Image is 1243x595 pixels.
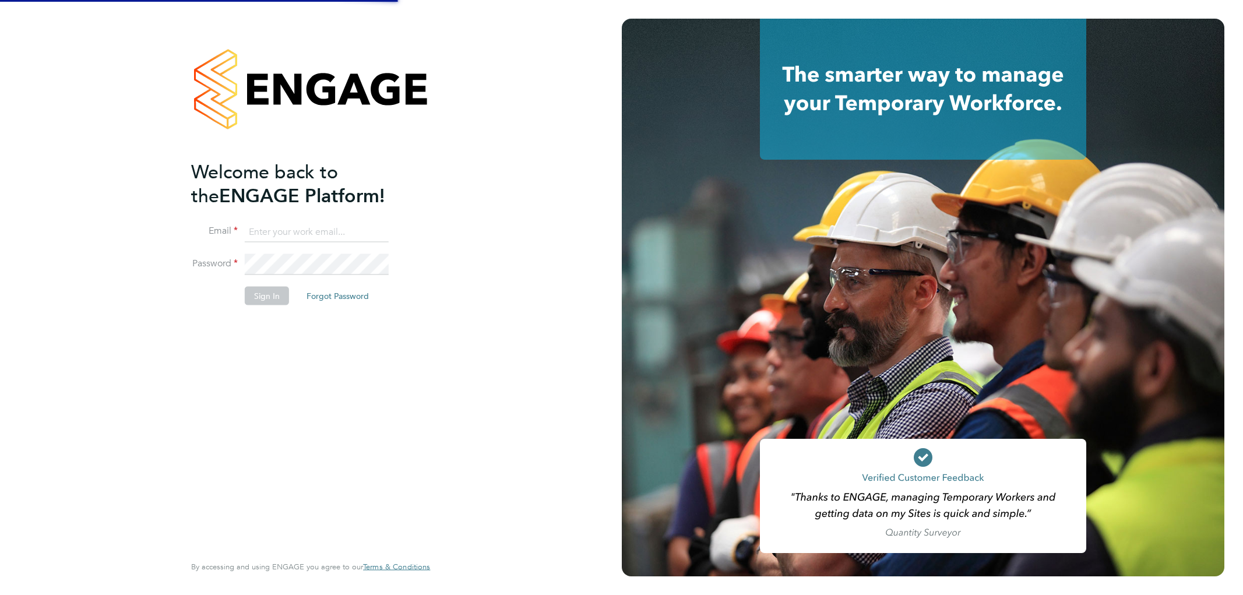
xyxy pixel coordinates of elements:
[191,225,238,237] label: Email
[245,221,389,242] input: Enter your work email...
[245,287,289,305] button: Sign In
[363,562,430,572] a: Terms & Conditions
[191,160,338,207] span: Welcome back to the
[191,258,238,270] label: Password
[297,287,378,305] button: Forgot Password
[363,562,430,572] span: Terms & Conditions
[191,562,430,572] span: By accessing and using ENGAGE you agree to our
[191,160,418,207] h2: ENGAGE Platform!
